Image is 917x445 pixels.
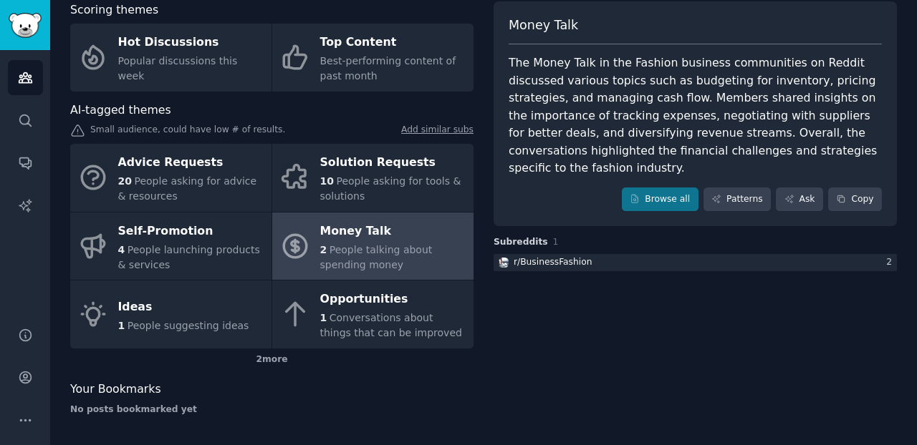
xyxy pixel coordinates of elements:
[509,54,882,177] div: The Money Talk in the Fashion business communities on Reddit discussed various topics such as bud...
[494,254,897,272] a: BusinessFashionr/BusinessFashion2
[886,256,897,269] div: 2
[118,152,264,175] div: Advice Requests
[514,256,592,269] div: r/ BusinessFashion
[272,280,474,348] a: Opportunities1Conversations about things that can be improved
[70,381,161,398] span: Your Bookmarks
[828,187,882,212] button: Copy
[320,175,461,202] span: People asking for tools & solutions
[118,220,264,243] div: Self-Promotion
[128,320,249,331] span: People suggesting ideas
[704,187,771,212] a: Patterns
[553,237,559,247] span: 1
[401,124,474,139] a: Add similar subs
[70,348,474,371] div: 2 more
[118,175,257,202] span: People asking for advice & resources
[272,24,474,92] a: Top ContentBest-performing content of past month
[70,102,171,119] span: AI-tagged themes
[509,16,578,34] span: Money Talk
[320,220,466,243] div: Money Talk
[70,404,474,416] div: No posts bookmarked yet
[9,13,42,38] img: GummySearch logo
[118,31,264,54] div: Hot Discussions
[320,55,456,82] span: Best-performing content of past month
[622,187,698,212] a: Browse all
[70,280,272,348] a: Ideas1People suggesting ideas
[118,175,132,187] span: 20
[70,212,272,280] a: Self-Promotion4People launching products & services
[499,258,509,268] img: BusinessFashion
[320,312,462,338] span: Conversations about things that can be improved
[320,312,327,323] span: 1
[118,244,260,270] span: People launching products & services
[272,144,474,212] a: Solution Requests10People asking for tools & solutions
[494,236,548,249] span: Subreddits
[320,175,334,187] span: 10
[70,1,158,19] span: Scoring themes
[118,320,125,331] span: 1
[70,124,474,139] div: Small audience, could have low # of results.
[272,212,474,280] a: Money Talk2People talking about spending money
[320,244,327,255] span: 2
[70,24,272,92] a: Hot DiscussionsPopular discussions this week
[320,288,466,311] div: Opportunities
[320,31,466,54] div: Top Content
[320,152,466,175] div: Solution Requests
[118,55,238,82] span: Popular discussions this week
[320,244,433,270] span: People talking about spending money
[776,187,823,212] a: Ask
[118,295,249,318] div: Ideas
[118,244,125,255] span: 4
[70,144,272,212] a: Advice Requests20People asking for advice & resources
